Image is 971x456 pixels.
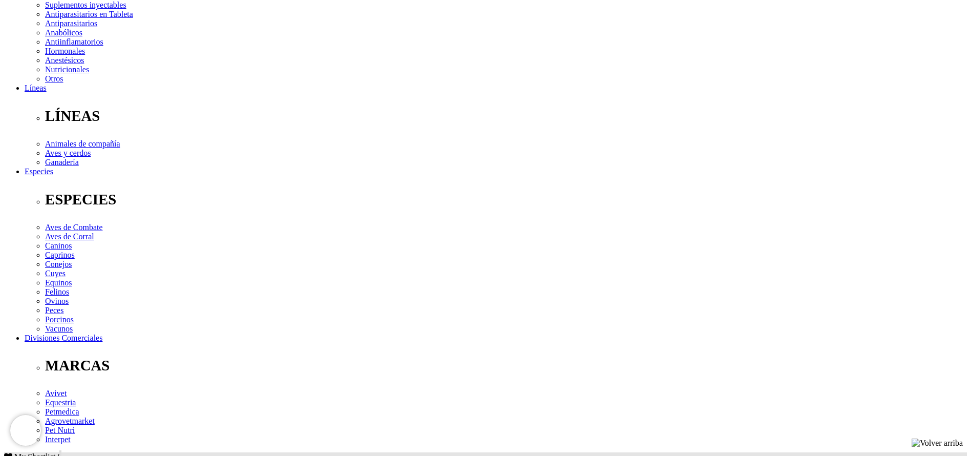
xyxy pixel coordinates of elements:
a: Aves de Combate [45,223,103,232]
a: Ganadería [45,158,79,167]
a: Caprinos [45,251,75,259]
a: Avivet [45,389,67,398]
p: ESPECIES [45,191,967,208]
a: Suplementos inyectables [45,1,126,9]
a: Aves de Corral [45,232,94,241]
a: Vacunos [45,324,73,333]
a: Porcinos [45,315,74,324]
a: Peces [45,306,63,315]
img: Volver arriba [912,439,963,448]
a: Agrovetmarket [45,417,95,425]
a: Aves y cerdos [45,149,91,157]
p: MARCAS [45,357,967,374]
a: Felinos [45,287,69,296]
a: Antiparasitarios en Tableta [45,10,133,18]
iframe: Brevo live chat [10,415,41,446]
a: Equinos [45,278,72,287]
a: Pet Nutri [45,426,75,434]
a: Interpet [45,435,71,444]
a: Petmedica [45,407,79,416]
a: Hormonales [45,47,85,55]
a: Anabólicos [45,28,82,37]
p: LÍNEAS [45,108,967,125]
a: Cuyes [45,269,66,278]
a: Líneas [25,84,47,92]
a: Otros [45,74,63,83]
a: Antiparasitarios [45,19,97,28]
a: Equestria [45,398,76,407]
a: Antiinflamatorios [45,37,103,46]
a: Ovinos [45,297,69,305]
a: Animales de compañía [45,139,120,148]
a: Conejos [45,260,72,268]
a: Especies [25,167,53,176]
a: Anestésicos [45,56,84,65]
a: Nutricionales [45,65,89,74]
a: Divisiones Comerciales [25,334,102,342]
a: Caninos [45,241,72,250]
